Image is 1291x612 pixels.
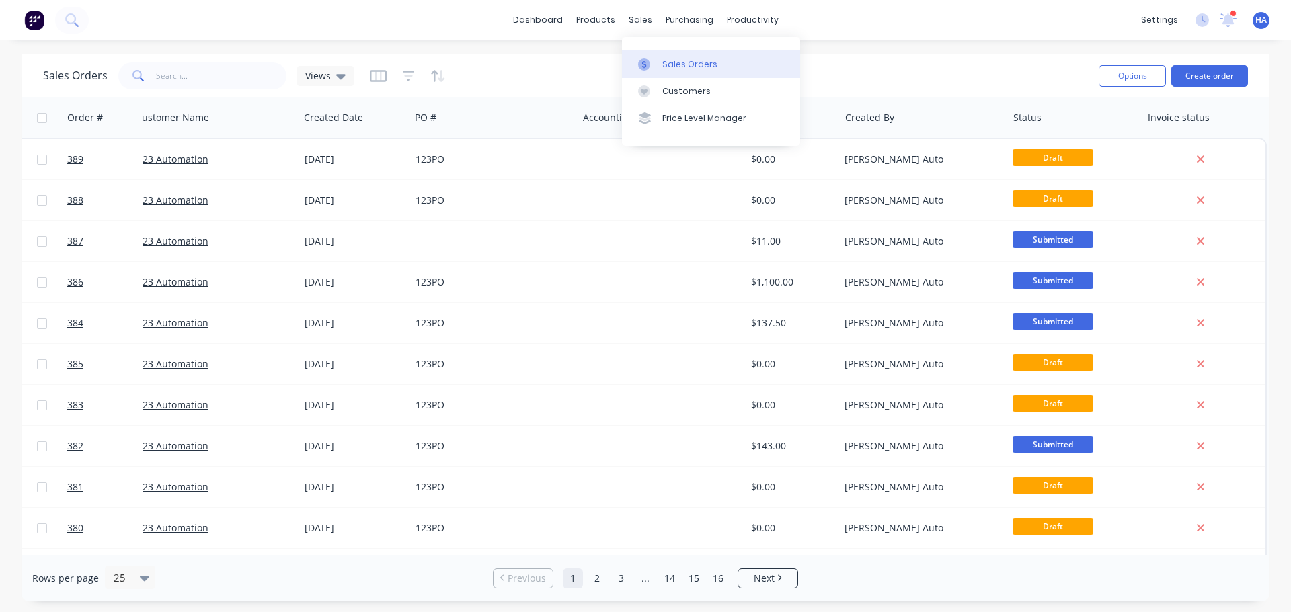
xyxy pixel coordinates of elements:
span: Draft [1013,477,1093,494]
span: Submitted [1013,231,1093,248]
a: 123 Automation [137,234,208,247]
span: Draft [1013,149,1093,166]
div: 123PO [416,152,565,166]
a: 388 [67,180,148,220]
span: 383 [67,398,83,412]
a: 123 Automation [137,398,208,411]
div: Created Date [304,111,363,124]
div: Order # [67,111,103,124]
div: [PERSON_NAME] Auto [845,152,994,166]
span: 386 [67,275,83,289]
div: Customer Name [136,111,209,124]
span: Draft [1013,354,1093,371]
div: Status [1013,111,1042,124]
a: 123 Automation [137,357,208,370]
button: Create order [1171,65,1248,87]
div: $0.00 [751,398,830,412]
div: [PERSON_NAME] Auto [845,480,994,494]
div: [PERSON_NAME] Auto [845,398,994,412]
div: Accounting Order # [583,111,672,124]
div: $0.00 [751,193,830,207]
div: Price Level Manager [662,112,746,124]
div: [PERSON_NAME] Auto [845,193,994,207]
div: [PERSON_NAME] Auto [845,439,994,453]
div: [DATE] [305,152,405,166]
a: Next page [738,572,797,585]
div: [DATE] [305,316,405,330]
a: 381 [67,467,148,507]
div: [PERSON_NAME] Auto [845,275,994,289]
a: Page 2 [587,568,607,588]
img: Factory [24,10,44,30]
div: [DATE] [305,480,405,494]
div: Created By [845,111,894,124]
a: Page 1 is your current page [563,568,583,588]
div: settings [1134,10,1185,30]
div: [PERSON_NAME] Auto [845,521,994,535]
span: 389 [67,152,83,166]
span: Submitted [1013,313,1093,330]
div: $0.00 [751,152,830,166]
ul: Pagination [487,568,804,588]
span: 381 [67,480,83,494]
a: 123 Automation [137,439,208,452]
div: $0.00 [751,357,830,371]
div: $11.00 [751,234,830,248]
span: Previous [508,572,546,585]
span: Rows per page [32,572,99,585]
div: [DATE] [305,357,405,371]
div: Sales Orders [662,58,717,71]
div: $0.00 [751,480,830,494]
a: 123 Automation [137,480,208,493]
span: Submitted [1013,436,1093,453]
div: Invoice status [1148,111,1210,124]
span: Submitted [1013,272,1093,289]
a: 378 [67,549,148,589]
input: Search... [156,62,287,89]
a: Previous page [494,572,553,585]
div: purchasing [659,10,720,30]
div: [PERSON_NAME] Auto [845,316,994,330]
a: Page 15 [684,568,704,588]
a: 389 [67,139,148,179]
a: Page 3 [611,568,631,588]
span: 387 [67,234,83,248]
div: 123PO [416,193,565,207]
a: 386 [67,262,148,302]
a: 123 Automation [137,193,208,206]
span: 380 [67,521,83,535]
a: Customers [622,78,800,105]
div: PO # [415,111,436,124]
a: dashboard [506,10,570,30]
span: HA [1255,14,1267,26]
a: 380 [67,508,148,548]
div: $1,100.00 [751,275,830,289]
div: [DATE] [305,439,405,453]
span: Draft [1013,395,1093,412]
a: 383 [67,385,148,425]
div: $143.00 [751,439,830,453]
span: 384 [67,316,83,330]
span: 388 [67,193,83,207]
span: Views [305,69,331,83]
div: 123PO [416,357,565,371]
div: Customers [662,85,711,97]
a: Page 16 [708,568,728,588]
div: [DATE] [305,275,405,289]
div: [DATE] [305,234,405,248]
div: 123PO [416,521,565,535]
a: 382 [67,426,148,466]
div: [DATE] [305,398,405,412]
div: [DATE] [305,193,405,207]
a: 387 [67,221,148,261]
div: [PERSON_NAME] Auto [845,234,994,248]
a: 123 Automation [137,521,208,534]
div: productivity [720,10,785,30]
div: sales [622,10,659,30]
div: [PERSON_NAME] Auto [845,357,994,371]
a: 385 [67,344,148,384]
a: 123 Automation [137,275,208,288]
div: 123PO [416,275,565,289]
span: Draft [1013,190,1093,207]
a: 384 [67,303,148,343]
